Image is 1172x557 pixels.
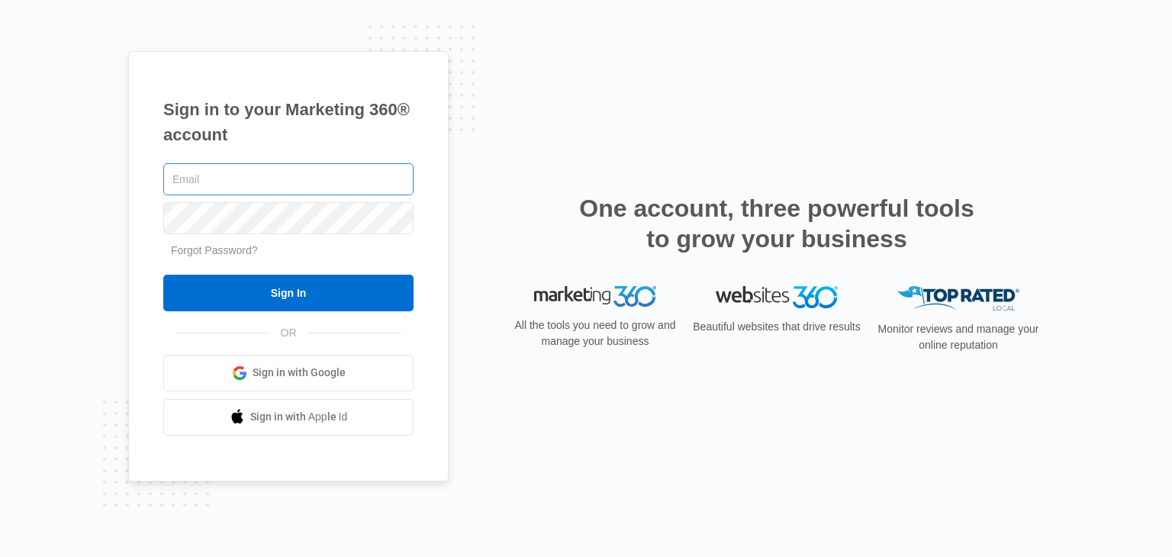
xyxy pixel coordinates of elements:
[716,286,838,308] img: Websites 360
[270,325,307,341] span: OR
[163,399,414,436] a: Sign in with Apple Id
[163,163,414,195] input: Email
[691,319,862,335] p: Beautiful websites that drive results
[575,193,979,254] h2: One account, three powerful tools to grow your business
[163,355,414,391] a: Sign in with Google
[250,409,348,425] span: Sign in with Apple Id
[171,244,258,256] a: Forgot Password?
[163,97,414,147] h1: Sign in to your Marketing 360® account
[534,286,656,307] img: Marketing 360
[510,317,681,349] p: All the tools you need to grow and manage your business
[873,321,1044,353] p: Monitor reviews and manage your online reputation
[897,286,1019,311] img: Top Rated Local
[253,365,346,381] span: Sign in with Google
[163,275,414,311] input: Sign In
